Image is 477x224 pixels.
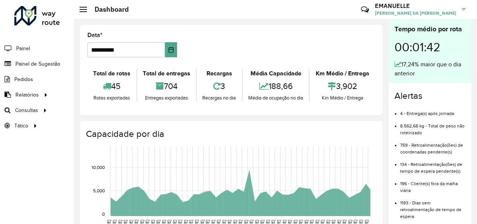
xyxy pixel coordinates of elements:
div: 17,24% maior que o dia anterior [394,60,465,78]
div: 45 [89,78,135,94]
li: 134 - Retroalimentação(ões) de tempo de espera pendente(s) [400,155,465,175]
div: 3 [199,78,240,94]
div: Rotas exportadas [89,94,135,102]
div: 188,66 [245,78,307,94]
button: Choose Date [165,42,177,57]
text: 10,000 [92,165,105,170]
div: Entregas exportadas [139,94,194,102]
span: Consultas [15,106,38,114]
a: Contato Rápido [357,2,373,18]
text: 5,000 [93,188,105,193]
div: Recargas no dia [199,94,240,102]
span: Relatórios [15,91,39,99]
li: 1193 - Dias sem retroalimentação de tempo de espera [400,194,465,220]
div: Recargas [199,69,240,78]
div: Média de ocupação no dia [245,94,307,102]
label: Data [87,31,102,40]
div: 00:01:42 [394,34,465,60]
div: Km Médio / Entrega [312,94,373,102]
span: Painel de Sugestão [15,60,60,68]
h3: EMANUELLE [375,2,456,9]
div: Tempo médio por rota [394,24,465,34]
div: Média Capacidade [245,69,307,78]
h4: Capacidade por dia [86,129,375,140]
div: 3,902 [312,78,373,94]
text: 0 [102,212,105,216]
h4: Alertas [394,91,465,101]
span: [PERSON_NAME] DA [PERSON_NAME] [375,10,456,17]
div: Km Médio / Entrega [312,69,373,78]
li: 4 - Entrega(s) após jornada [400,104,465,117]
li: 8.562,68 kg - Total de peso não roteirizado [400,117,465,136]
h2: Dashboard [87,5,129,14]
span: Painel [16,44,30,52]
div: Total de rotas [89,69,135,78]
li: 196 - Cliente(s) fora da malha viária [400,175,465,194]
div: 704 [139,78,194,94]
li: 759 - Retroalimentação(ões) de coordenadas pendente(s) [400,136,465,155]
div: Total de entregas [139,69,194,78]
span: Tático [14,122,28,130]
span: Pedidos [14,75,33,83]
